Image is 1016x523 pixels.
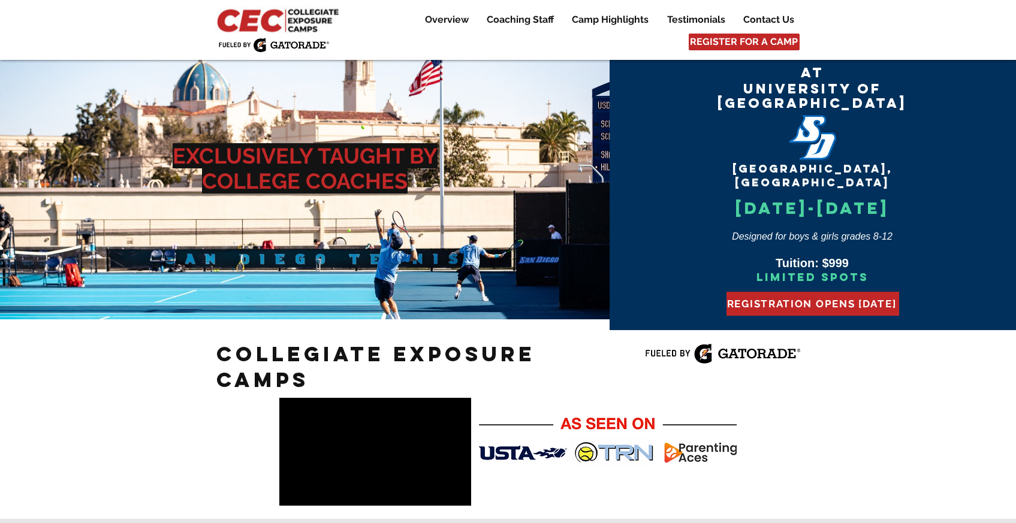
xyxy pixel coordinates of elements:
[479,413,737,467] img: As Seen On CEC_V2 2_24_22.png
[661,13,731,27] p: Testimonials
[173,143,438,194] span: EXCLUSIVELY TAUGHT BY COLLEGE COACHES
[478,13,562,27] a: Coaching Staff
[279,398,471,506] div: Your Video Title Video Player
[717,95,907,111] span: [GEOGRAPHIC_DATA]
[788,114,837,162] img: San_Diego_Toreros_logo.png
[690,35,798,49] span: REGISTER FOR A CAMP
[732,162,893,189] span: [GEOGRAPHIC_DATA], [GEOGRAPHIC_DATA]
[481,13,560,27] p: Coaching Staff
[732,231,893,241] span: Designed for boys & girls grades 8-12
[566,13,655,27] p: Camp Highlights
[216,341,535,392] span: Collegiate Exposure Camps
[218,38,329,52] img: Fueled by Gatorade.png
[689,34,800,50] a: REGISTER FOR A CAMP
[726,292,899,316] button: REGISTRATION OPENS AUG 1
[419,13,475,27] p: Overview
[645,343,800,364] img: Fueled by Gatorade.png
[658,13,734,27] a: Testimonials
[734,13,803,27] a: Contact Us
[743,64,882,97] span: At University of
[215,6,344,34] img: CEC Logo Primary_edited.jpg
[416,13,477,27] a: Overview
[735,198,890,218] span: [DATE]-[DATE]
[756,270,869,284] span: Limited Spots
[737,13,800,27] p: Contact Us
[406,13,803,27] nav: Site
[776,256,849,270] span: Tuition: $999
[563,13,658,27] a: Camp Highlights
[727,298,897,310] span: REGISTRATION OPENS [DATE]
